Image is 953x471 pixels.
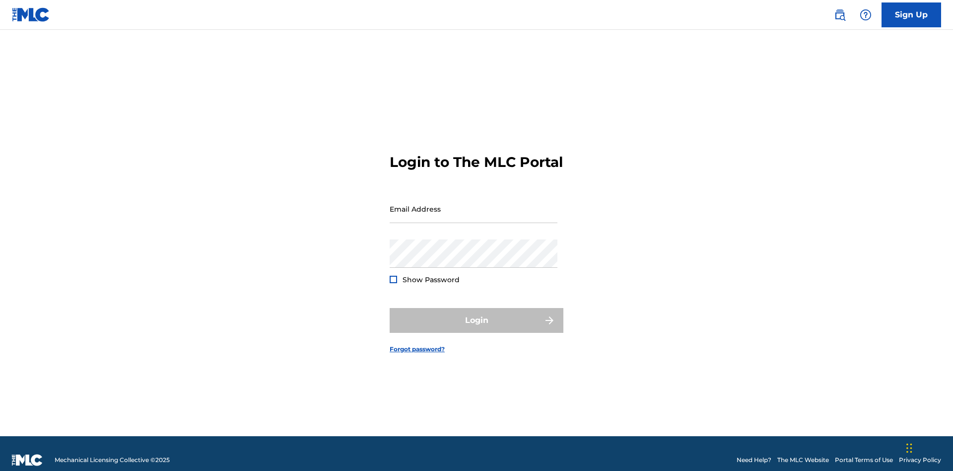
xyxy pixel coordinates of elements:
[737,456,771,465] a: Need Help?
[55,456,170,465] span: Mechanical Licensing Collective © 2025
[856,5,876,25] div: Help
[830,5,850,25] a: Public Search
[903,423,953,471] iframe: Chat Widget
[12,7,50,22] img: MLC Logo
[835,456,893,465] a: Portal Terms of Use
[834,9,846,21] img: search
[390,345,445,354] a: Forgot password?
[906,433,912,463] div: Drag
[899,456,941,465] a: Privacy Policy
[882,2,941,27] a: Sign Up
[860,9,872,21] img: help
[777,456,829,465] a: The MLC Website
[390,154,563,171] h3: Login to The MLC Portal
[403,275,460,284] span: Show Password
[12,454,43,466] img: logo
